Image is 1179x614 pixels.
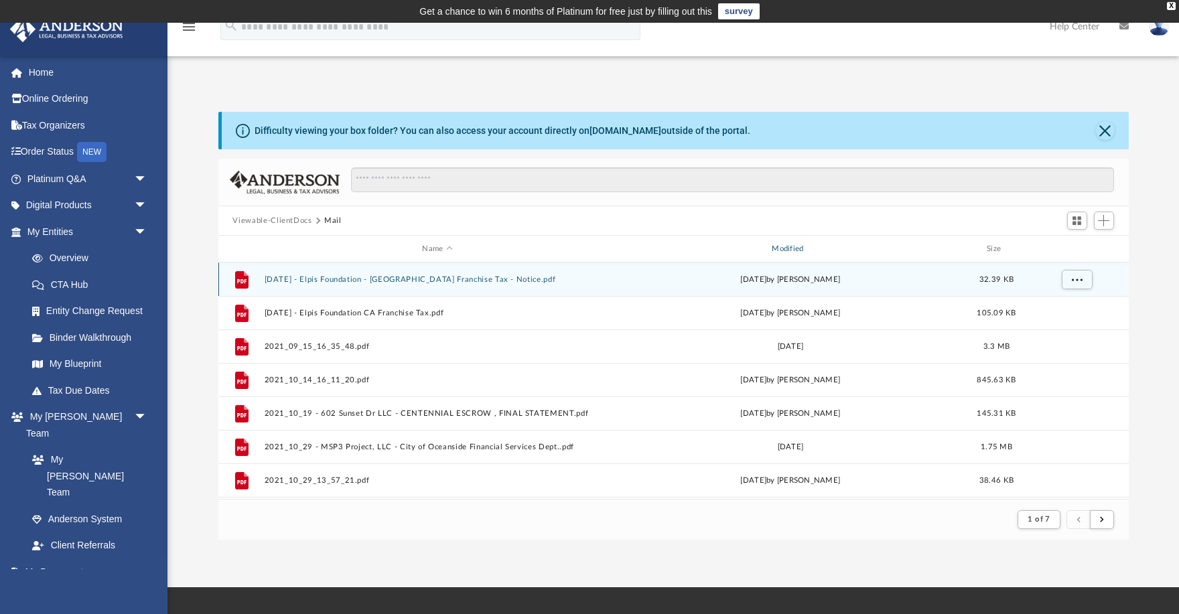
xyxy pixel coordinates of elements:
a: Entity Change Request [19,298,167,325]
button: Add [1094,212,1114,230]
span: arrow_drop_down [134,165,161,193]
a: Tax Organizers [9,112,167,139]
span: arrow_drop_down [134,218,161,246]
a: Tax Due Dates [19,377,167,404]
div: close [1167,2,1176,10]
a: Home [9,59,167,86]
a: Online Ordering [9,86,167,112]
img: Anderson Advisors Platinum Portal [6,16,127,42]
a: Order StatusNEW [9,139,167,166]
div: [DATE] [617,341,964,353]
span: 3.3 MB [983,343,1010,350]
a: menu [181,25,197,35]
button: 1 of 7 [1018,510,1060,529]
div: id [1029,243,1123,255]
a: CTA Hub [19,271,167,298]
div: Modified [616,243,963,255]
button: [DATE] - Elpis Foundation - [GEOGRAPHIC_DATA] Franchise Tax - Notice.pdf [264,275,611,284]
span: 145.31 KB [977,410,1016,417]
a: Platinum Q&Aarrow_drop_down [9,165,167,192]
a: Digital Productsarrow_drop_down [9,192,167,219]
div: [DATE] by [PERSON_NAME] [617,274,964,286]
button: 2021_10_14_16_11_20.pdf [264,376,611,384]
a: My Documentsarrow_drop_down [9,558,161,585]
div: NEW [77,142,107,162]
a: Anderson System [19,506,161,532]
i: menu [181,19,197,35]
span: 38.46 KB [979,477,1013,484]
i: search [224,18,238,33]
button: [DATE] - Elpis Foundation CA Franchise Tax.pdf [264,309,611,317]
span: 32.39 KB [979,276,1013,283]
span: 845.63 KB [977,376,1016,384]
a: [DOMAIN_NAME] [589,125,661,136]
span: arrow_drop_down [134,404,161,431]
span: 1.75 MB [981,443,1012,451]
div: [DATE] by [PERSON_NAME] [617,307,964,319]
a: My Blueprint [19,351,161,378]
a: My [PERSON_NAME] Team [19,447,154,506]
button: Switch to Grid View [1067,212,1087,230]
div: [DATE] by [PERSON_NAME] [617,408,964,420]
button: Viewable-ClientDocs [232,215,311,227]
div: Get a chance to win 6 months of Platinum for free just by filling out this [419,3,712,19]
div: Difficulty viewing your box folder? You can also access your account directly on outside of the p... [255,124,750,138]
div: [DATE] [617,441,964,453]
button: Close [1096,121,1115,140]
div: [DATE] by [PERSON_NAME] [617,374,964,386]
div: [DATE] by [PERSON_NAME] [617,475,964,487]
span: 105.09 KB [977,309,1016,317]
a: My [PERSON_NAME] Teamarrow_drop_down [9,404,161,447]
button: 2021_10_29_13_57_21.pdf [264,476,611,485]
button: 2021_10_19 - 602 Sunset Dr LLC - CENTENNIAL ESCROW , FINAL STATEMENT.pdf [264,409,611,418]
a: survey [718,3,760,19]
img: User Pic [1149,17,1169,36]
span: arrow_drop_down [134,558,161,586]
a: Binder Walkthrough [19,324,167,351]
a: Client Referrals [19,532,161,559]
span: 1 of 7 [1028,516,1050,523]
a: My Entitiesarrow_drop_down [9,218,167,245]
input: Search files and folders [351,167,1113,193]
div: id [224,243,257,255]
button: More options [1061,270,1092,290]
button: 2021_10_29 - MSP3 Project, LLC - City of Oceanside Financial Services Dept..pdf [264,443,611,451]
div: Size [969,243,1023,255]
span: arrow_drop_down [134,192,161,220]
a: Overview [19,245,167,272]
button: 2021_09_15_16_35_48.pdf [264,342,611,351]
div: Name [263,243,610,255]
button: Mail [324,215,342,227]
div: grid [218,262,1129,500]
